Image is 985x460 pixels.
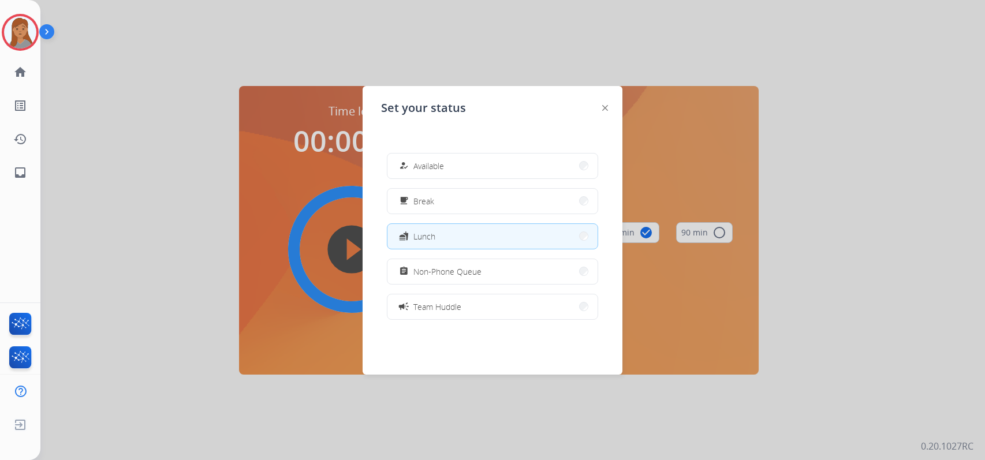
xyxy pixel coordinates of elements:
span: Lunch [413,230,435,242]
img: close-button [602,105,608,111]
mat-icon: campaign [398,301,409,312]
img: avatar [4,16,36,48]
mat-icon: list_alt [13,99,27,113]
span: Break [413,195,434,207]
button: Available [387,154,598,178]
mat-icon: fastfood [399,231,409,241]
mat-icon: assignment [399,267,409,276]
span: Team Huddle [413,301,461,313]
mat-icon: history [13,132,27,146]
mat-icon: free_breakfast [399,196,409,206]
button: Break [387,189,598,214]
button: Team Huddle [387,294,598,319]
button: Non-Phone Queue [387,259,598,284]
span: Available [413,160,444,172]
span: Non-Phone Queue [413,265,482,278]
button: Lunch [387,224,598,249]
p: 0.20.1027RC [921,439,973,453]
mat-icon: home [13,65,27,79]
span: Set your status [381,100,466,116]
mat-icon: how_to_reg [399,161,409,171]
mat-icon: inbox [13,166,27,179]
